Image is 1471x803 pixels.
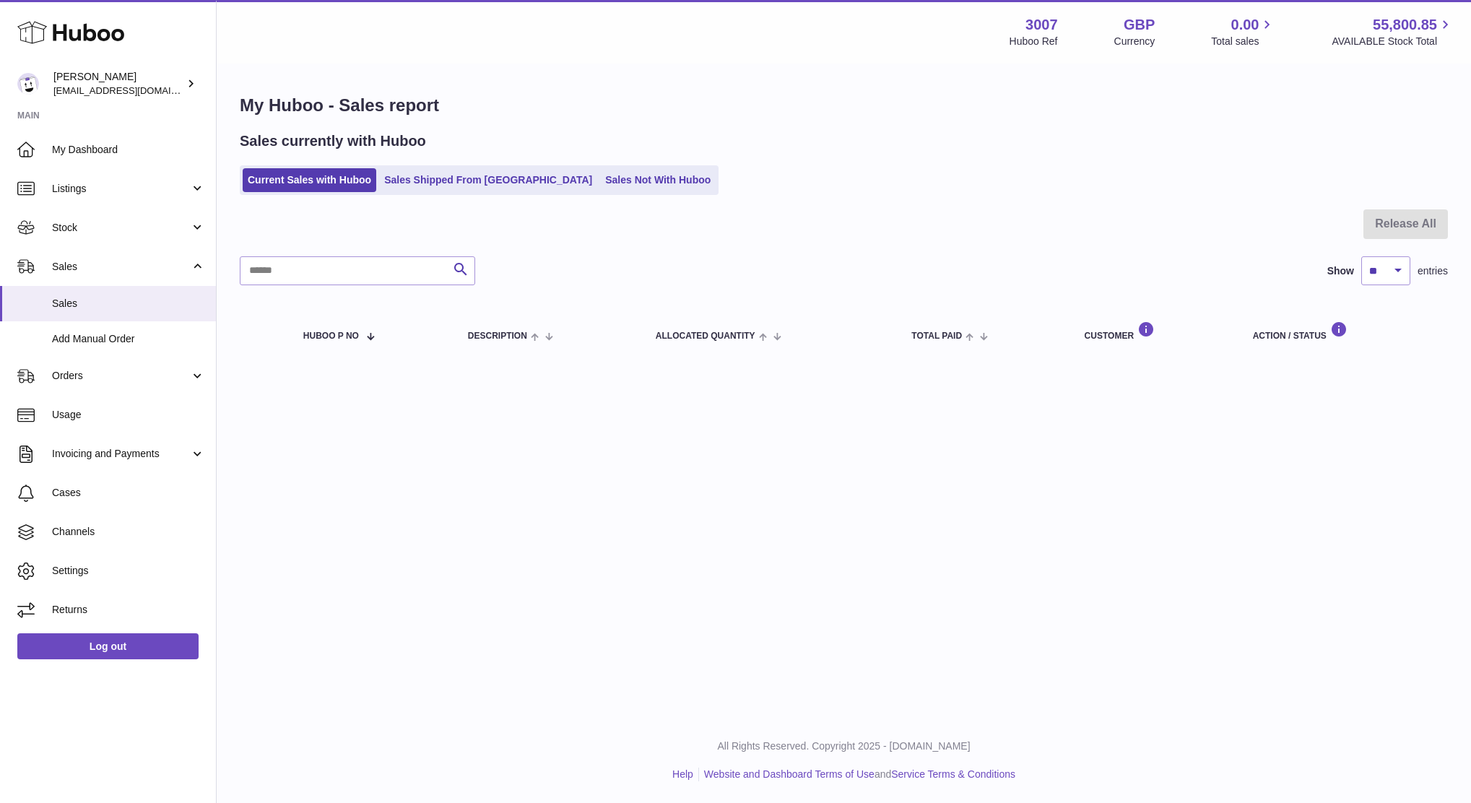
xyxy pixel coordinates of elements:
strong: 3007 [1025,15,1058,35]
span: Cases [52,486,205,500]
div: Huboo Ref [1010,35,1058,48]
span: Stock [52,221,190,235]
span: Huboo P no [303,331,359,341]
label: Show [1327,264,1354,278]
span: Listings [52,182,190,196]
strong: GBP [1124,15,1155,35]
span: Add Manual Order [52,332,205,346]
a: Help [672,768,693,780]
div: Currency [1114,35,1155,48]
span: Invoicing and Payments [52,447,190,461]
span: My Dashboard [52,143,205,157]
span: Orders [52,369,190,383]
a: 0.00 Total sales [1211,15,1275,48]
a: Sales Not With Huboo [600,168,716,192]
span: AVAILABLE Stock Total [1332,35,1454,48]
span: entries [1418,264,1448,278]
a: Service Terms & Conditions [891,768,1015,780]
span: Sales [52,297,205,311]
span: Settings [52,564,205,578]
span: Total paid [911,331,962,341]
a: Sales Shipped From [GEOGRAPHIC_DATA] [379,168,597,192]
span: Sales [52,260,190,274]
span: Returns [52,603,205,617]
span: ALLOCATED Quantity [656,331,755,341]
a: Website and Dashboard Terms of Use [704,768,875,780]
div: Action / Status [1253,321,1433,341]
p: All Rights Reserved. Copyright 2025 - [DOMAIN_NAME] [228,739,1459,753]
span: Description [468,331,527,341]
li: and [699,768,1015,781]
div: [PERSON_NAME] [53,70,183,97]
a: 55,800.85 AVAILABLE Stock Total [1332,15,1454,48]
span: 0.00 [1231,15,1259,35]
span: Total sales [1211,35,1275,48]
span: 55,800.85 [1373,15,1437,35]
img: bevmay@maysama.com [17,73,39,95]
a: Current Sales with Huboo [243,168,376,192]
a: Log out [17,633,199,659]
span: [EMAIL_ADDRESS][DOMAIN_NAME] [53,84,212,96]
span: Channels [52,525,205,539]
div: Customer [1085,321,1224,341]
h2: Sales currently with Huboo [240,131,426,151]
span: Usage [52,408,205,422]
h1: My Huboo - Sales report [240,94,1448,117]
